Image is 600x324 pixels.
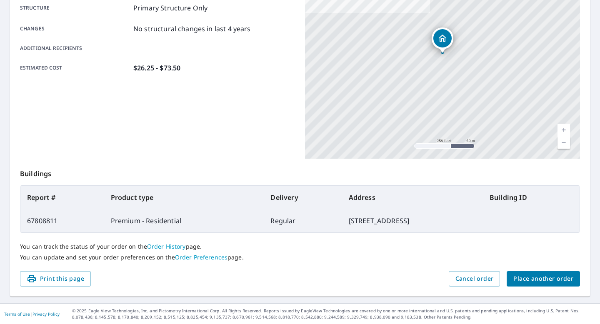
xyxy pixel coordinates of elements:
a: Current Level 17, Zoom In [557,124,570,136]
div: Dropped pin, building 1, Residential property, 267 N Glenview Ave Elmhurst, IL 60126 [432,27,453,53]
button: Place another order [507,271,580,287]
p: © 2025 Eagle View Technologies, Inc. and Pictometry International Corp. All Rights Reserved. Repo... [72,308,596,320]
td: Regular [264,209,342,232]
th: Delivery [264,186,342,209]
p: Estimated cost [20,63,130,73]
td: 67808811 [20,209,104,232]
a: Current Level 17, Zoom Out [557,136,570,149]
p: | [4,312,60,317]
p: You can track the status of your order on the page. [20,243,580,250]
td: Premium - Residential [104,209,264,232]
span: Cancel order [455,274,494,284]
th: Product type [104,186,264,209]
p: $26.25 - $73.50 [133,63,180,73]
button: Cancel order [449,271,500,287]
a: Terms of Use [4,311,30,317]
a: Privacy Policy [32,311,60,317]
td: [STREET_ADDRESS] [342,209,483,232]
button: Print this page [20,271,91,287]
th: Building ID [483,186,580,209]
p: Structure [20,3,130,13]
th: Address [342,186,483,209]
p: You can update and set your order preferences on the page. [20,254,580,261]
span: Place another order [513,274,573,284]
th: Report # [20,186,104,209]
p: Primary Structure Only [133,3,207,13]
p: No structural changes in last 4 years [133,24,251,34]
a: Order Preferences [175,253,227,261]
a: Order History [147,242,186,250]
p: Buildings [20,159,580,185]
p: Changes [20,24,130,34]
span: Print this page [27,274,84,284]
p: Additional recipients [20,45,130,52]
